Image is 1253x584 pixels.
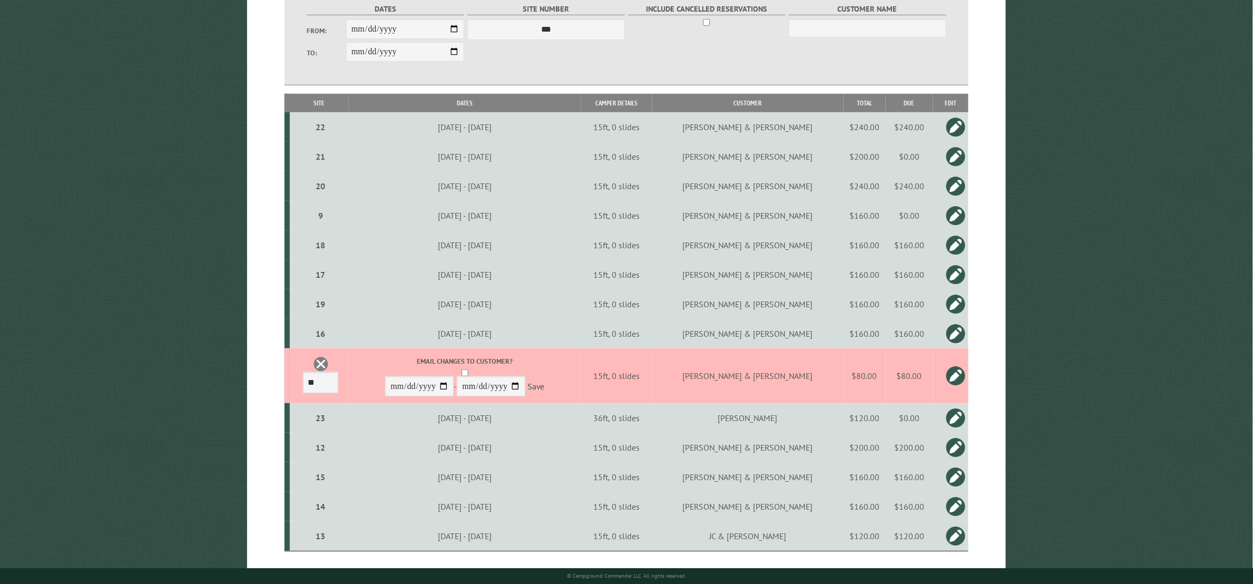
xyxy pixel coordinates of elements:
label: From: [307,26,346,36]
td: 15ft, 0 slides [581,171,652,201]
td: 15ft, 0 slides [581,319,652,348]
div: 9 [294,210,347,221]
td: JC & [PERSON_NAME] [652,521,844,551]
td: $160.00 [886,492,934,521]
div: 16 [294,328,347,339]
td: [PERSON_NAME] & [PERSON_NAME] [652,260,844,289]
td: $240.00 [844,112,886,142]
div: 18 [294,240,347,250]
div: [DATE] - [DATE] [350,240,580,250]
td: [PERSON_NAME] & [PERSON_NAME] [652,142,844,171]
div: [DATE] - [DATE] [350,531,580,541]
td: $120.00 [844,403,886,433]
td: [PERSON_NAME] & [PERSON_NAME] [652,230,844,260]
td: $200.00 [886,433,934,462]
div: [DATE] - [DATE] [350,122,580,132]
div: [DATE] - [DATE] [350,501,580,512]
td: $160.00 [844,462,886,492]
label: Email changes to customer? [350,356,580,366]
div: [DATE] - [DATE] [350,442,580,453]
th: Due [886,94,934,112]
td: $160.00 [886,260,934,289]
label: Include Cancelled Reservations [628,3,786,15]
div: [DATE] - [DATE] [350,181,580,191]
td: [PERSON_NAME] & [PERSON_NAME] [652,201,844,230]
div: 14 [294,501,347,512]
div: [DATE] - [DATE] [350,269,580,280]
div: - [350,356,580,399]
th: Total [844,94,886,112]
th: Customer [652,94,844,112]
td: 15ft, 0 slides [581,201,652,230]
th: Edit [933,94,968,112]
td: 15ft, 0 slides [581,230,652,260]
td: $0.00 [886,142,934,171]
td: $160.00 [844,201,886,230]
div: [DATE] - [DATE] [350,151,580,162]
div: [DATE] - [DATE] [350,413,580,423]
td: $160.00 [886,319,934,348]
div: [DATE] - [DATE] [350,472,580,482]
td: $80.00 [844,348,886,403]
td: 15ft, 0 slides [581,260,652,289]
div: [DATE] - [DATE] [350,210,580,221]
td: 15ft, 0 slides [581,112,652,142]
td: $80.00 [886,348,934,403]
th: Dates [349,94,581,112]
div: [DATE] - [DATE] [350,328,580,339]
td: 15ft, 0 slides [581,492,652,521]
td: $200.00 [844,433,886,462]
td: $120.00 [886,521,934,551]
td: 15ft, 0 slides [581,521,652,551]
td: $160.00 [886,230,934,260]
div: 13 [294,531,347,541]
td: 15ft, 0 slides [581,289,652,319]
td: [PERSON_NAME] & [PERSON_NAME] [652,462,844,492]
td: $0.00 [886,403,934,433]
div: 12 [294,442,347,453]
td: $160.00 [844,260,886,289]
td: $160.00 [844,230,886,260]
label: Site Number [467,3,625,15]
div: 22 [294,122,347,132]
a: Delete this reservation [313,356,329,372]
div: 21 [294,151,347,162]
td: $200.00 [844,142,886,171]
td: $120.00 [844,521,886,551]
td: 15ft, 0 slides [581,433,652,462]
td: 15ft, 0 slides [581,348,652,403]
small: © Campground Commander LLC. All rights reserved. [567,572,686,579]
label: Customer Name [789,3,946,15]
td: $240.00 [886,171,934,201]
td: $160.00 [886,289,934,319]
td: $160.00 [844,492,886,521]
td: [PERSON_NAME] & [PERSON_NAME] [652,112,844,142]
th: Site [290,94,349,112]
td: $0.00 [886,201,934,230]
div: 15 [294,472,347,482]
td: 15ft, 0 slides [581,462,652,492]
td: [PERSON_NAME] & [PERSON_NAME] [652,171,844,201]
a: Save [527,382,544,392]
td: [PERSON_NAME] & [PERSON_NAME] [652,319,844,348]
td: [PERSON_NAME] & [PERSON_NAME] [652,348,844,403]
td: $240.00 [844,171,886,201]
label: To: [307,48,346,58]
th: Camper Details [581,94,652,112]
td: $160.00 [844,289,886,319]
td: [PERSON_NAME] & [PERSON_NAME] [652,433,844,462]
div: 20 [294,181,347,191]
td: [PERSON_NAME] & [PERSON_NAME] [652,492,844,521]
label: Dates [307,3,464,15]
td: $160.00 [844,319,886,348]
td: 15ft, 0 slides [581,142,652,171]
div: 23 [294,413,347,423]
div: 19 [294,299,347,309]
div: [DATE] - [DATE] [350,299,580,309]
td: $240.00 [886,112,934,142]
td: [PERSON_NAME] [652,403,844,433]
td: [PERSON_NAME] & [PERSON_NAME] [652,289,844,319]
td: 36ft, 0 slides [581,403,652,433]
div: 17 [294,269,347,280]
td: $160.00 [886,462,934,492]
